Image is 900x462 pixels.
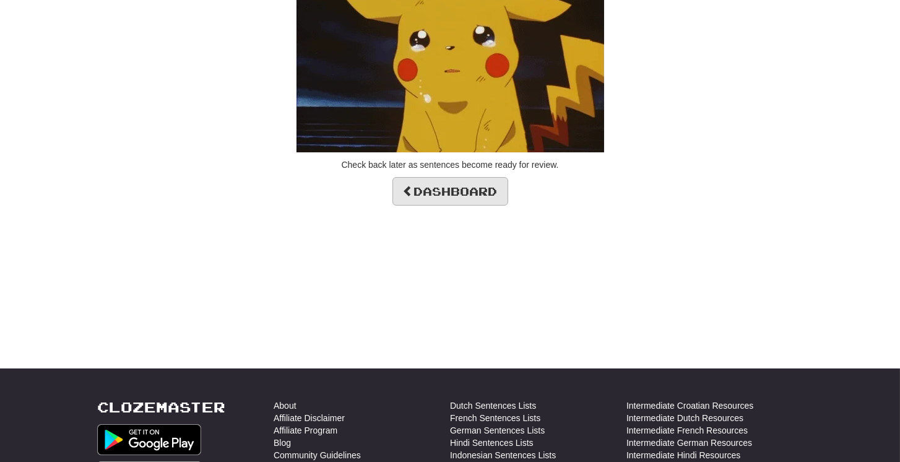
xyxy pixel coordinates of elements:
a: Affiliate Disclaimer [274,412,345,424]
p: Check back later as sentences become ready for review. [97,159,803,171]
a: Indonesian Sentences Lists [450,449,556,461]
a: Intermediate Hindi Resources [626,449,740,461]
a: About [274,399,296,412]
a: Intermediate Dutch Resources [626,412,743,424]
a: Dashboard [392,177,508,206]
a: Community Guidelines [274,449,361,461]
img: Get it on Google Play [97,424,201,455]
a: Affiliate Program [274,424,337,437]
a: Clozemaster [97,399,225,415]
a: Intermediate Croatian Resources [626,399,753,412]
a: German Sentences Lists [450,424,545,437]
a: Intermediate French Resources [626,424,748,437]
a: Blog [274,437,291,449]
a: French Sentences Lists [450,412,540,424]
a: Hindi Sentences Lists [450,437,534,449]
a: Intermediate German Resources [626,437,752,449]
a: Dutch Sentences Lists [450,399,536,412]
